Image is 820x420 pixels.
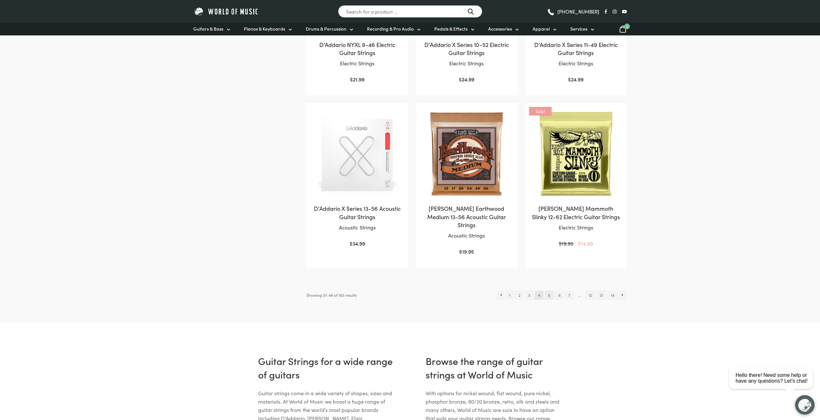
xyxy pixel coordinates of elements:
[578,240,581,247] span: $
[338,5,482,18] input: Search for a product ...
[515,291,524,300] a: Page 2
[313,204,401,220] h2: D’Addario X Series 13-56 Acoustic Guitar Strings
[313,59,401,68] p: Electric Strings
[727,349,820,420] iframe: Chat with our support team
[532,109,620,198] img: Ernie Ball Mammoth Slink Guitar Strings
[529,107,552,116] span: Sale!
[547,7,599,16] a: [PHONE_NUMBER]
[596,291,606,300] a: Page 13
[532,41,620,57] h2: D’Addario X Series 11-49 Electric Guitar Strings
[244,25,285,32] span: Pianos & Keyboards
[570,25,587,32] span: Services
[313,41,401,57] h2: D’Addario NYXL 9-46 Electric Guitar Strings
[350,240,365,247] bdi: 34.99
[306,291,357,300] p: Showing 37–48 of 163 results
[422,231,511,240] p: Acoustic Strings
[426,354,562,381] h3: Browse the range of guitar strings at World of Music
[422,109,511,256] a: [PERSON_NAME] Earthwood Medium 13-56 Acoustic Guitar StringsAcoustic Strings $19.95
[422,204,511,229] h2: [PERSON_NAME] Earthwood Medium 13-56 Acoustic Guitar Strings
[532,223,620,232] p: Electric Strings
[258,354,395,381] h2: Guitar Strings for a wide range of guitars
[535,291,544,300] span: Page 4
[459,248,462,255] span: $
[306,25,346,32] span: Drums & Percussion
[506,291,514,300] a: Page 1
[193,25,223,32] span: Guitars & Bass
[422,109,511,198] img: Ernie Ball Earthwood 13-56 Acoustic Strings
[459,76,462,83] span: $
[607,291,618,300] a: Page 14
[578,240,593,247] bdi: 14.99
[350,76,364,83] bdi: 21.99
[555,291,564,300] a: Page 6
[565,291,574,300] a: Page 7
[532,204,620,220] h2: [PERSON_NAME] Mammoth Slinky 12-62 Electric Guitar Strings
[313,223,401,232] p: Acoustic Strings
[313,109,401,198] img: D'Addario X Series 13-56 Acoustic Guitar Strings
[488,25,512,32] span: Accessories
[557,9,599,14] span: [PHONE_NUMBER]
[532,109,620,247] a: [PERSON_NAME] Mammoth Slinky 12-62 Electric Guitar StringsElectric Strings Sale!
[350,240,352,247] span: $
[568,76,584,83] bdi: 24.99
[585,291,595,300] a: Page 12
[193,6,259,16] img: World of Music
[434,25,468,32] span: Pedals & Effects
[497,291,505,300] a: ←
[545,291,554,300] a: Page 5
[532,59,620,68] p: Electric Strings
[559,240,562,247] span: $
[422,59,511,68] p: Electric Strings
[619,291,627,300] a: →
[350,76,353,83] span: $
[459,76,474,83] bdi: 24.99
[525,291,534,300] a: Page 3
[624,23,630,29] span: 0
[533,25,550,32] span: Apparel
[568,76,571,83] span: $
[313,109,401,247] a: D’Addario X Series 13-56 Acoustic Guitar StringsAcoustic Strings $34.99
[575,291,584,300] span: …
[367,25,414,32] span: Recording & Pro Audio
[497,291,627,300] nav: Product Pagination
[459,248,474,255] bdi: 19.95
[559,240,574,247] bdi: 19.95
[422,41,511,57] h2: D’Addario X Series 10-52 Electric Guitar Strings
